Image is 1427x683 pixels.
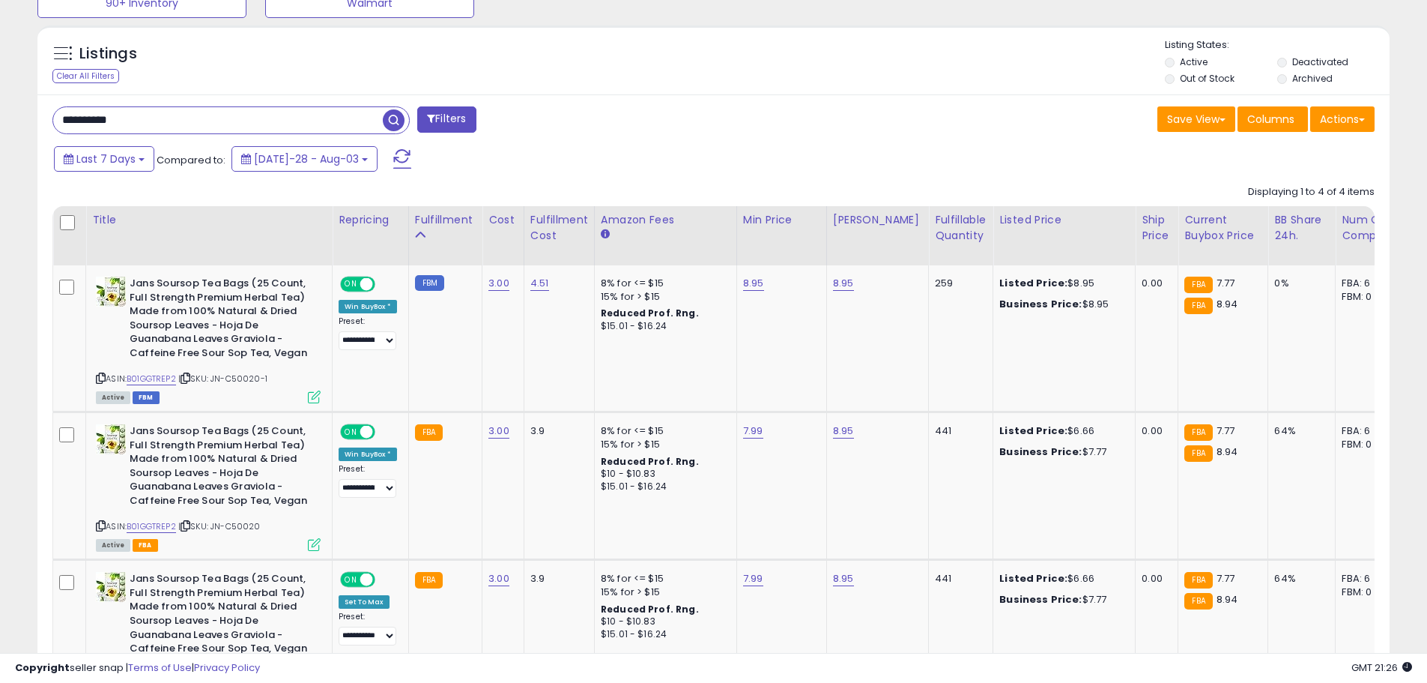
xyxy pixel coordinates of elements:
a: 3.00 [488,571,509,586]
div: seller snap | | [15,661,260,676]
span: 8.94 [1217,592,1238,607]
div: 8% for <= $15 [601,572,725,586]
div: Repricing [339,212,402,228]
small: FBM [415,275,444,291]
div: $7.77 [999,593,1124,607]
span: 8.94 [1217,297,1238,311]
div: Title [92,212,326,228]
div: 15% for > $15 [601,586,725,599]
div: $6.66 [999,572,1124,586]
div: Ship Price [1142,212,1172,244]
img: 51GFBp1HWzL._SL40_.jpg [96,572,126,602]
b: Reduced Prof. Rng. [601,603,699,616]
a: Terms of Use [128,661,192,675]
img: 51GFBp1HWzL._SL40_.jpg [96,277,126,307]
div: Cost [488,212,518,228]
label: Out of Stock [1180,72,1234,85]
small: FBA [415,572,443,589]
span: | SKU: JN-C50020 [178,520,261,532]
div: Win BuyBox * [339,300,397,313]
a: 8.95 [743,276,764,291]
span: 2025-08-11 21:26 GMT [1351,661,1412,675]
span: 7.77 [1217,276,1235,290]
div: 0.00 [1142,572,1166,586]
span: ON [342,426,360,439]
div: ASIN: [96,424,321,550]
a: B01GGTREP2 [127,520,176,533]
span: FBA [133,539,158,552]
small: FBA [1184,445,1212,462]
button: Save View [1157,106,1235,132]
span: Columns [1247,112,1294,127]
a: 8.95 [833,571,854,586]
div: FBA: 6 [1342,572,1391,586]
b: Reduced Prof. Rng. [601,307,699,319]
button: Columns [1237,106,1308,132]
span: OFF [373,426,397,439]
a: 8.95 [833,276,854,291]
span: OFF [373,278,397,291]
div: Amazon Fees [601,212,730,228]
a: 7.99 [743,424,763,439]
div: Displaying 1 to 4 of 4 items [1248,185,1375,199]
a: 4.51 [530,276,549,291]
div: FBM: 0 [1342,290,1391,304]
b: Business Price: [999,297,1082,311]
div: Win BuyBox * [339,448,397,461]
div: $10 - $10.83 [601,468,725,481]
div: Fulfillable Quantity [935,212,987,244]
p: Listing States: [1165,38,1390,52]
b: Jans Soursop Tea Bags (25 Count, Full Strength Premium Herbal Tea) Made from 100% Natural & Dried... [130,277,312,364]
span: FBM [133,391,160,404]
span: 8.94 [1217,445,1238,459]
button: [DATE]-28 - Aug-03 [231,146,378,172]
small: FBA [1184,298,1212,314]
div: 0.00 [1142,424,1166,438]
span: ON [342,278,360,291]
div: $15.01 - $16.24 [601,628,725,641]
div: Clear All Filters [52,69,119,83]
span: All listings currently available for purchase on Amazon [96,539,130,552]
div: Fulfillment Cost [530,212,588,244]
div: Preset: [339,316,397,350]
small: Amazon Fees. [601,228,610,241]
span: Compared to: [157,153,225,167]
div: Min Price [743,212,820,228]
button: Filters [417,106,476,133]
div: [PERSON_NAME] [833,212,922,228]
small: FBA [1184,593,1212,610]
div: $8.95 [999,277,1124,290]
label: Deactivated [1292,55,1348,68]
h5: Listings [79,43,137,64]
div: FBA: 6 [1342,424,1391,438]
span: ON [342,574,360,586]
div: 0% [1274,277,1324,290]
label: Active [1180,55,1208,68]
div: Num of Comp. [1342,212,1396,244]
button: Last 7 Days [54,146,154,172]
span: [DATE]-28 - Aug-03 [254,151,359,166]
div: $10 - $10.83 [601,616,725,628]
span: All listings currently available for purchase on Amazon [96,391,130,404]
small: FBA [415,424,443,441]
div: 441 [935,572,981,586]
div: $15.01 - $16.24 [601,320,725,333]
div: FBM: 0 [1342,438,1391,451]
b: Reduced Prof. Rng. [601,455,699,468]
div: $6.66 [999,424,1124,438]
b: Business Price: [999,592,1082,607]
a: 3.00 [488,276,509,291]
div: 259 [935,277,981,290]
div: 3.9 [530,424,583,438]
img: 51GFBp1HWzL._SL40_.jpg [96,424,126,454]
b: Jans Soursop Tea Bags (25 Count, Full Strength Premium Herbal Tea) Made from 100% Natural & Dried... [130,572,312,659]
div: Preset: [339,612,397,646]
div: Set To Max [339,595,390,609]
div: 15% for > $15 [601,438,725,451]
div: 64% [1274,424,1324,438]
div: Current Buybox Price [1184,212,1261,244]
a: 8.95 [833,424,854,439]
a: 7.99 [743,571,763,586]
div: FBM: 0 [1342,586,1391,599]
div: $8.95 [999,298,1124,311]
